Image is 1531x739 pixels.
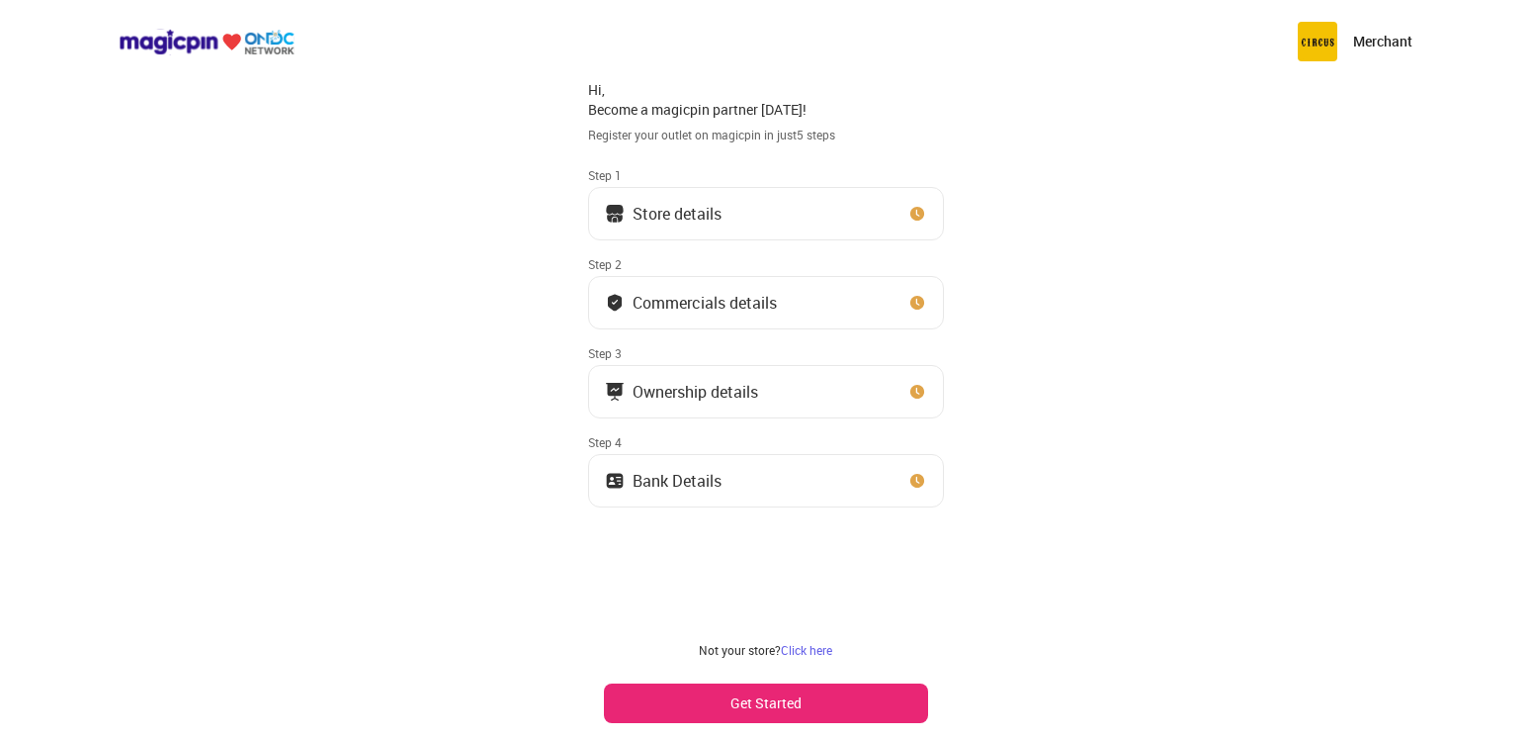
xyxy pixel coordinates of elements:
[588,167,944,183] div: Step 1
[605,471,625,491] img: ownership_icon.37569ceb.svg
[588,80,944,119] div: Hi, Become a magicpin partner [DATE]!
[633,209,722,219] div: Store details
[633,387,758,397] div: Ownership details
[907,382,927,402] img: clock_icon_new.67dbf243.svg
[781,642,832,658] a: Click here
[633,298,777,308] div: Commercials details
[1298,22,1337,61] img: circus.b677b59b.png
[588,256,944,272] div: Step 2
[907,204,927,224] img: clock_icon_new.67dbf243.svg
[588,187,944,240] button: Store details
[588,454,944,508] button: Bank Details
[588,127,944,143] div: Register your outlet on magicpin in just 5 steps
[588,345,944,361] div: Step 3
[119,29,295,55] img: ondc-logo-new-small.8a59708e.svg
[588,365,944,418] button: Ownership details
[604,684,928,723] button: Get Started
[1353,32,1412,51] p: Merchant
[605,204,625,224] img: storeIcon.9b1f7264.svg
[588,276,944,329] button: Commercials details
[605,382,625,402] img: commercials_icon.983f7837.svg
[907,471,927,491] img: clock_icon_new.67dbf243.svg
[699,642,781,658] span: Not your store?
[588,434,944,450] div: Step 4
[633,476,722,486] div: Bank Details
[907,293,927,313] img: clock_icon_new.67dbf243.svg
[605,293,625,313] img: bank_details_tick.fdc3558c.svg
